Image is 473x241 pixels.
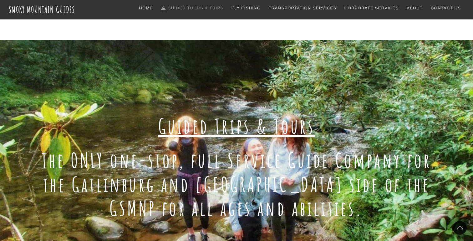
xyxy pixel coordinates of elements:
h1: The ONLY one-stop, full Service Guide Company for the Gatlinburg and [GEOGRAPHIC_DATA] side of th... [40,149,433,221]
a: About [404,2,425,15]
a: Corporate Services [342,2,401,15]
a: Home [136,2,155,15]
span: Guided Trips & Tours [158,113,315,139]
a: Smoky Mountain Guides [9,4,75,15]
a: Transportation Services [266,2,339,15]
a: Fly Fishing [229,2,263,15]
a: Contact Us [428,2,463,15]
a: Guided Tours & Trips [158,2,226,15]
